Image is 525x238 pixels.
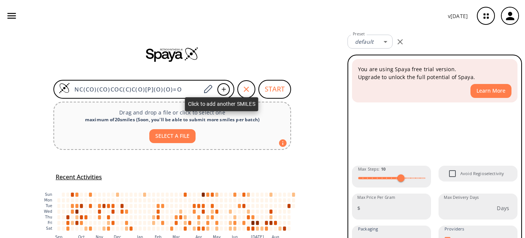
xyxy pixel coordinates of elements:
h5: Recent Activities [56,173,102,181]
span: Avoid Regioselectivity [460,170,504,177]
img: Logo Spaya [59,82,70,94]
button: Learn More [470,84,511,98]
div: Click to add another SMILES [185,97,258,111]
g: cell [58,192,295,230]
label: Max Price Per Gram [357,195,395,200]
text: Fri [48,221,52,225]
button: Recent Activities [53,171,105,183]
text: Thu [45,215,52,219]
span: Providers [445,226,464,232]
em: default [355,38,373,45]
p: You are using Spaya free trial version. Upgrade to unlock the full potential of Spaya. [358,65,511,81]
text: Mon [44,198,52,202]
text: Sun [45,192,52,197]
p: $ [357,204,360,212]
text: Sat [46,226,52,230]
g: y-axis tick label [44,192,52,230]
p: v [DATE] [448,12,468,20]
label: Max Delivery Days [444,195,479,200]
button: START [258,80,291,99]
label: Preset [353,31,365,37]
button: SELECT A FILE [149,129,196,143]
p: Days [497,204,509,212]
span: Avoid Regioselectivity [445,166,460,182]
text: Tue [45,204,52,208]
span: Packaging [358,226,378,232]
p: Drag and drop a file or click to select one [60,108,284,116]
span: Max Steps : [358,166,385,172]
input: Enter SMILES [70,85,201,93]
text: Wed [44,209,52,214]
div: maximum of 20 smiles ( Soon, you'll be able to submit more smiles per batch ) [60,116,284,123]
img: Spaya logo [146,47,199,62]
strong: 10 [381,166,385,172]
